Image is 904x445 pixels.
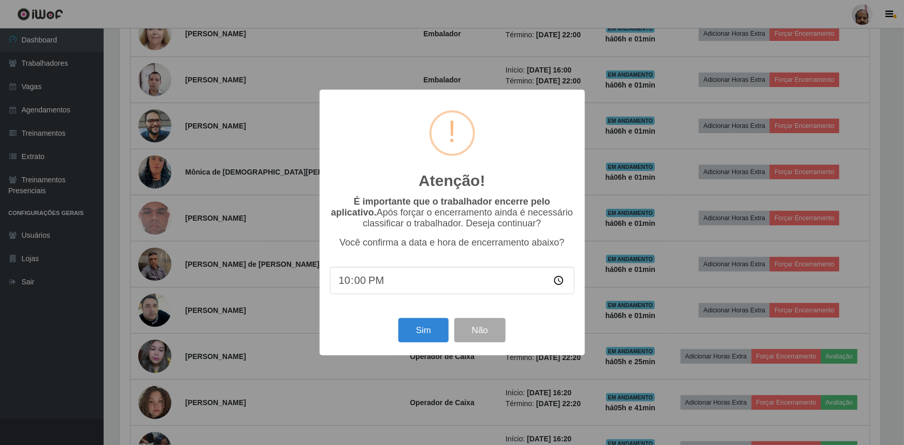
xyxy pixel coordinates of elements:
b: É importante que o trabalhador encerre pelo aplicativo. [331,196,550,218]
p: Após forçar o encerramento ainda é necessário classificar o trabalhador. Deseja continuar? [330,196,575,229]
button: Sim [398,318,449,342]
p: Você confirma a data e hora de encerramento abaixo? [330,237,575,248]
button: Não [454,318,506,342]
h2: Atenção! [419,171,485,190]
